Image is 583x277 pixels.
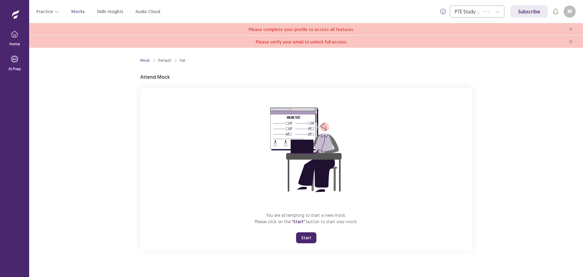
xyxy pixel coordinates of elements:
[71,9,85,15] a: Mocks
[249,27,354,32] span: Please complete your profile to access all features.
[251,95,361,205] img: attend-mock
[438,6,448,17] button: info
[180,58,185,63] div: Full
[9,66,21,72] p: AI Prep
[566,37,576,47] button: close
[256,38,347,45] a: Please verify your email to unlock full access.
[140,58,150,63] a: Mock
[455,6,480,17] div: PTE Study Centre
[97,9,123,15] a: Skills Insights
[255,212,358,225] p: You are attempting to start a new mock. Please click on the button to start your mock.
[566,24,576,34] button: close
[510,5,548,18] a: Subscribe
[256,39,347,45] span: Please verify your email to unlock full access.
[564,5,576,18] button: M
[9,41,20,47] p: Home
[135,9,160,15] a: Audio Cloud
[140,58,185,63] nav: breadcrumb
[249,26,354,33] a: Please complete your profile to access all features.
[140,73,170,81] p: Attend Mock
[296,232,316,243] button: Start
[36,6,59,17] button: Practice
[158,58,171,63] div: Default
[292,219,305,224] span: "Start"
